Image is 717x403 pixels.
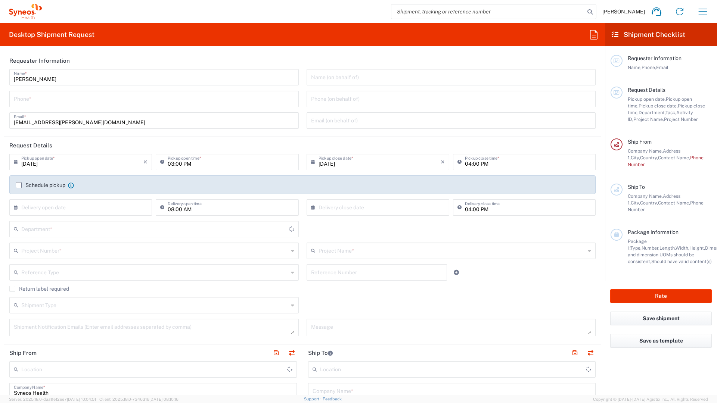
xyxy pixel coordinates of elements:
[631,155,640,160] span: City,
[656,65,668,70] span: Email
[610,289,712,303] button: Rate
[391,4,585,19] input: Shipment, tracking or reference number
[304,397,323,401] a: Support
[628,148,663,154] span: Company Name,
[630,245,642,251] span: Type,
[665,110,676,115] span: Task,
[628,65,642,70] span: Name,
[659,245,676,251] span: Length,
[640,200,658,206] span: Country,
[658,200,690,206] span: Contact Name,
[323,397,342,401] a: Feedback
[676,245,689,251] span: Width,
[631,200,640,206] span: City,
[602,8,645,15] span: [PERSON_NAME]
[9,57,70,65] h2: Requester Information
[640,155,658,160] span: Country,
[628,229,679,235] span: Package Information
[658,155,690,160] span: Contact Name,
[628,238,647,251] span: Package 1:
[610,334,712,348] button: Save as template
[642,65,656,70] span: Phone,
[441,156,445,168] i: ×
[628,139,652,145] span: Ship From
[308,349,333,357] h2: Ship To
[612,30,685,39] h2: Shipment Checklist
[149,397,179,402] span: [DATE] 08:10:16
[628,96,666,102] span: Pickup open date,
[9,286,69,292] label: Return label required
[143,156,148,168] i: ×
[9,142,52,149] h2: Request Details
[628,87,665,93] span: Request Details
[639,103,678,109] span: Pickup close date,
[628,193,663,199] span: Company Name,
[689,245,705,251] span: Height,
[642,245,659,251] span: Number,
[9,349,37,357] h2: Ship From
[451,267,462,278] a: Add Reference
[16,182,65,188] label: Schedule pickup
[9,397,96,402] span: Server: 2025.18.0-daa1fe12ee7
[628,55,682,61] span: Requester Information
[633,116,664,122] span: Project Name,
[639,110,665,115] span: Department,
[610,312,712,325] button: Save shipment
[664,116,698,122] span: Project Number
[593,396,708,403] span: Copyright © [DATE]-[DATE] Agistix Inc., All Rights Reserved
[628,184,645,190] span: Ship To
[9,30,94,39] h2: Desktop Shipment Request
[99,397,179,402] span: Client: 2025.18.0-7346316
[651,259,712,264] span: Should have valid content(s)
[67,397,96,402] span: [DATE] 10:04:51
